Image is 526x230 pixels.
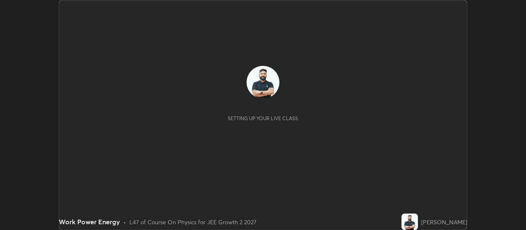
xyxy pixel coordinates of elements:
div: L47 of Course On Physics for JEE Growth 2 2027 [129,218,256,226]
img: a52c51f543ea4b2fa32221ed82e60da0.jpg [401,214,418,230]
img: a52c51f543ea4b2fa32221ed82e60da0.jpg [247,66,279,99]
div: [PERSON_NAME] [421,218,467,226]
div: Work Power Energy [59,217,120,227]
div: Setting up your live class [228,115,298,121]
div: • [123,218,126,226]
